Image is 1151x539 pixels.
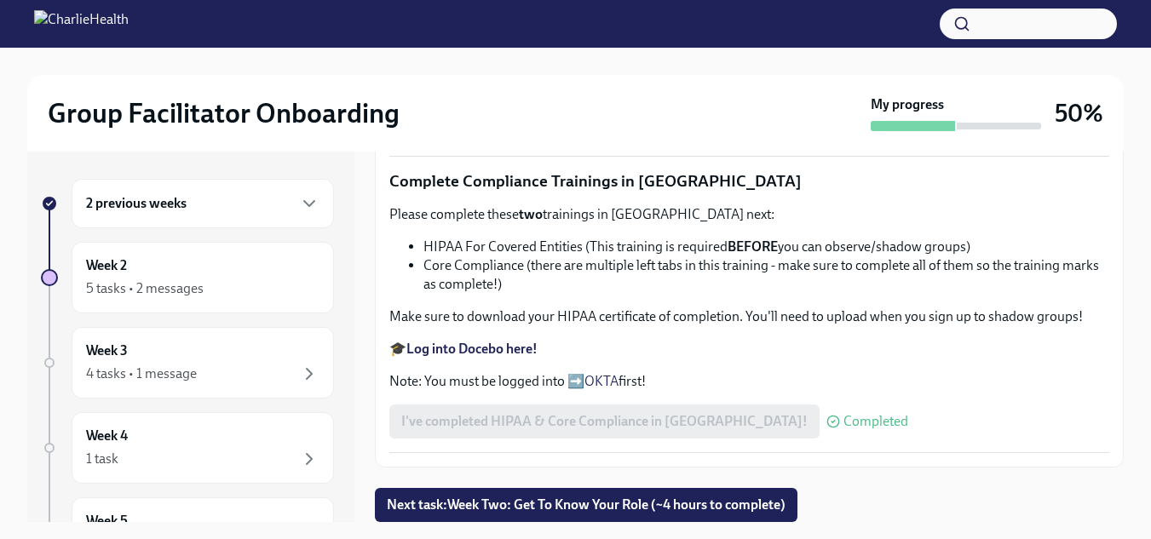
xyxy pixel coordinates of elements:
p: Note: You must be logged into ➡️ first! [389,372,1109,391]
h6: Week 3 [86,341,128,360]
a: Log into Docebo here! [406,341,538,357]
h6: Week 4 [86,427,128,445]
h2: Group Facilitator Onboarding [48,96,400,130]
p: 🎓 [389,340,1109,358]
a: Week 41 task [41,412,334,484]
div: 5 tasks • 2 messages [86,279,204,298]
p: Make sure to download your HIPAA certificate of completion. You'll need to upload when you sign u... [389,307,1109,326]
h6: Week 5 [86,512,128,530]
img: CharlieHealth [34,10,129,37]
span: Completed [843,415,908,428]
strong: BEFORE [728,238,778,255]
button: Next task:Week Two: Get To Know Your Role (~4 hours to complete) [375,488,797,522]
div: 4 tasks • 1 message [86,364,197,383]
span: Next task : Week Two: Get To Know Your Role (~4 hours to complete) [387,496,786,513]
h3: 50% [1055,98,1103,129]
h6: Week 2 [86,256,127,275]
li: HIPAA For Covered Entities (This training is required you can observe/shadow groups) [423,238,1109,256]
p: Complete Compliance Trainings in [GEOGRAPHIC_DATA] [389,170,1109,192]
div: 1 task [86,450,118,468]
a: OKTA [584,373,619,389]
strong: My progress [871,95,944,114]
li: Core Compliance (there are multiple left tabs in this training - make sure to complete all of the... [423,256,1109,294]
a: Week 25 tasks • 2 messages [41,242,334,313]
p: Please complete these trainings in [GEOGRAPHIC_DATA] next: [389,205,1109,224]
div: 2 previous weeks [72,179,334,228]
a: Week 34 tasks • 1 message [41,327,334,399]
h6: 2 previous weeks [86,194,187,213]
strong: two [519,206,543,222]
